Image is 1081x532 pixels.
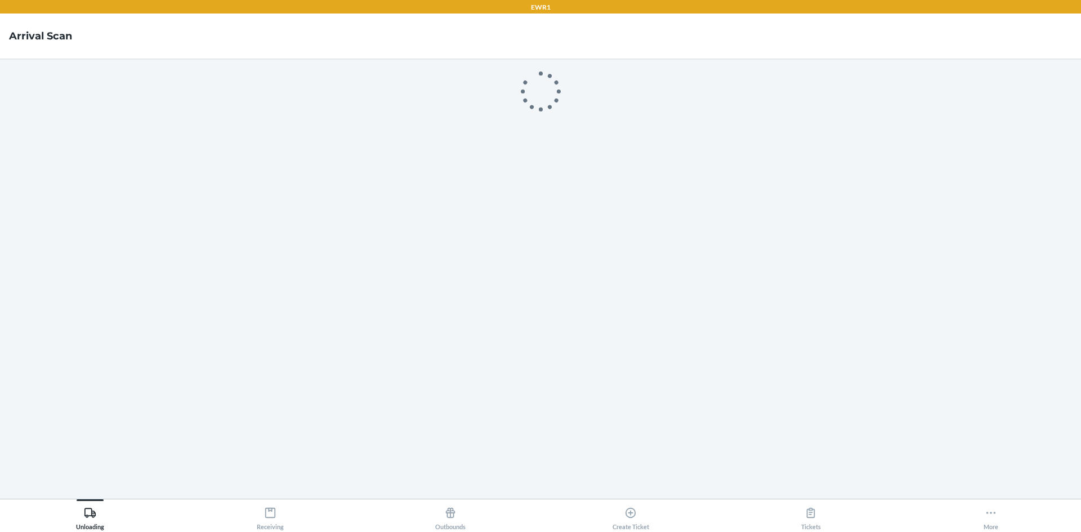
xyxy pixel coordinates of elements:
[435,502,466,530] div: Outbounds
[76,502,104,530] div: Unloading
[721,499,901,530] button: Tickets
[984,502,998,530] div: More
[901,499,1081,530] button: More
[531,2,551,12] p: EWR1
[180,499,360,530] button: Receiving
[613,502,649,530] div: Create Ticket
[9,29,72,43] h4: Arrival Scan
[540,499,721,530] button: Create Ticket
[801,502,821,530] div: Tickets
[360,499,540,530] button: Outbounds
[257,502,284,530] div: Receiving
